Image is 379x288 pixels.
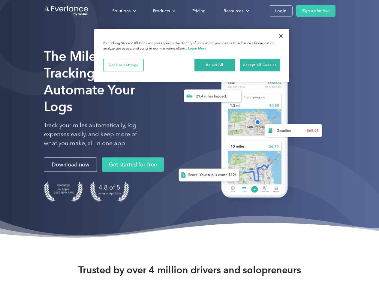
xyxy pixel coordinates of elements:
button: Reject All [194,59,235,71]
div: Privacy [94,29,289,82]
a: Get started for free [102,157,164,172]
p: Track your miles automatically, log expenses easily, and keep more of what you make, all in one app [44,121,151,148]
strong: Trusted by over 4 million drivers and solopreneurs [78,264,301,276]
a: Sign up for free [296,5,335,17]
img: Badge for Featured by Apple Best New Apps [44,181,83,202]
div: Products [147,6,180,16]
div: Resources [224,7,243,15]
div: Cookie banner [94,29,289,82]
a: More information about your privacy, opens in a new tab [188,46,206,50]
div: Resources [218,6,254,16]
a: Download now [44,157,97,172]
button: Cookies Settings [103,59,144,71]
a: Go to homepage [44,5,89,16]
img: 4.9 out of 5 stars on the app store [90,181,129,202]
div: Solutions [106,6,141,16]
button: Accept All Cookies [240,59,280,71]
div: Login [275,7,286,15]
a: Login [269,5,293,16]
div: Products [153,7,170,15]
a: Pricing [186,6,212,16]
div: By clicking “Accept All Cookies”, you agree to the storing of cookies on your device to enhance s... [103,41,280,51]
button: Close [274,29,287,43]
div: Pricing [192,7,206,15]
img: Everlance, mileage tracker app, expense tracking app [169,57,327,207]
div: Solutions [112,7,131,15]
